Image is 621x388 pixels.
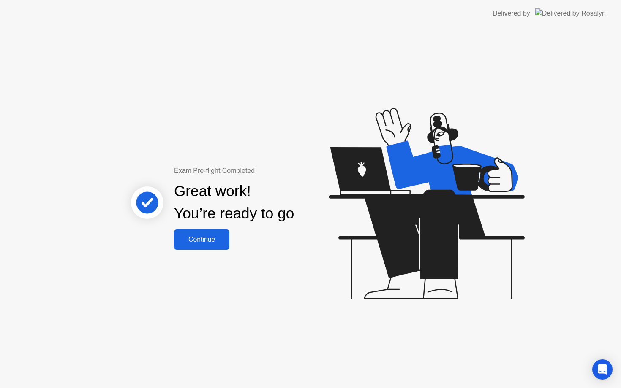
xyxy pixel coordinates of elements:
[493,8,530,19] div: Delivered by
[174,166,349,176] div: Exam Pre-flight Completed
[177,236,227,243] div: Continue
[174,180,294,225] div: Great work! You’re ready to go
[174,229,229,250] button: Continue
[592,359,613,380] div: Open Intercom Messenger
[535,8,606,18] img: Delivered by Rosalyn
